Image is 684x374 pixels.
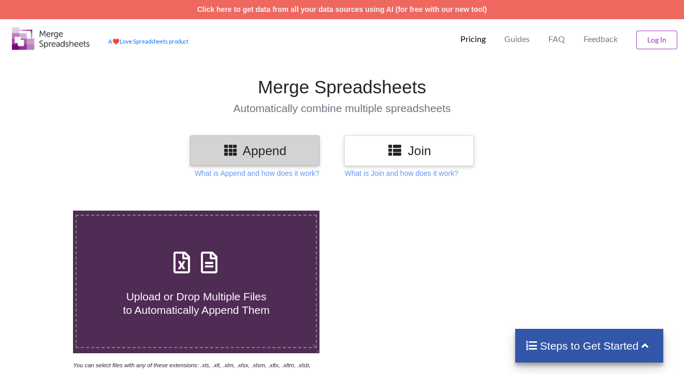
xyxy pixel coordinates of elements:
p: Guides [504,34,530,45]
h3: Append [198,143,312,158]
a: AheartLove Spreadsheets product [108,38,188,45]
p: FAQ [548,34,565,45]
p: What is Append and how does it work? [195,168,319,178]
span: Feedback [584,35,618,43]
span: Upload or Drop Multiple Files to Automatically Append Them [123,290,269,315]
a: Click here to get data from all your data sources using AI (for free with our new tool) [197,5,487,13]
p: What is Join and how does it work? [344,168,458,178]
button: Log In [636,31,677,49]
h3: Join [352,143,466,158]
p: Pricing [460,34,486,45]
img: Logo.png [12,27,90,50]
span: heart [112,38,120,45]
h4: Steps to Get Started [526,339,653,352]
